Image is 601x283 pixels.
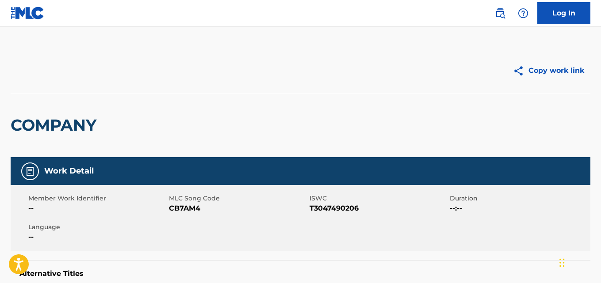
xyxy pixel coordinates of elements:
[169,203,307,214] span: CB7AM4
[28,223,167,232] span: Language
[495,8,505,19] img: search
[537,2,590,24] a: Log In
[491,4,509,22] a: Public Search
[310,203,448,214] span: T3047490206
[450,203,588,214] span: --:--
[557,241,601,283] iframe: Chat Widget
[518,8,528,19] img: help
[450,194,588,203] span: Duration
[11,115,101,135] h2: COMPANY
[559,249,565,276] div: Drag
[11,7,45,19] img: MLC Logo
[28,203,167,214] span: --
[28,194,167,203] span: Member Work Identifier
[507,60,590,82] button: Copy work link
[19,269,582,278] h5: Alternative Titles
[28,232,167,242] span: --
[514,4,532,22] div: Help
[513,65,528,76] img: Copy work link
[310,194,448,203] span: ISWC
[169,194,307,203] span: MLC Song Code
[25,166,35,177] img: Work Detail
[44,166,94,176] h5: Work Detail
